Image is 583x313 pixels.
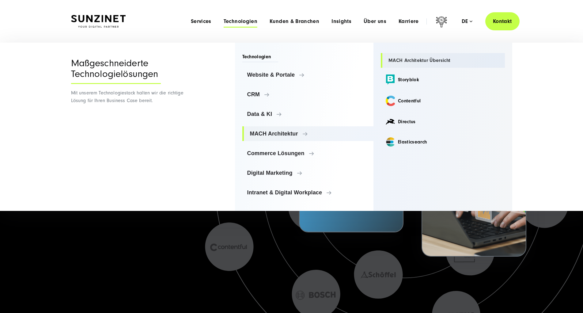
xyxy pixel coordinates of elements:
[381,70,505,89] a: Storyblok
[485,12,520,30] a: Kontakt
[191,18,211,25] a: Services
[250,131,369,137] span: MACH Architektur
[247,189,369,196] span: Intranet & Digital Workplace
[399,18,419,25] a: Karriere
[242,185,374,200] a: Intranet & Digital Workplace
[381,133,505,151] a: Elasticsearch
[381,91,505,110] a: Contentful
[242,146,374,161] a: Commerce Lösungen
[224,18,257,25] a: Technologien
[71,89,186,105] p: Mit unserem Technologiestack halten wir die richtige Lösung für Ihren Business Case bereit.
[71,15,126,28] img: SUNZINET Full Service Digital Agentur
[247,72,369,78] span: Website & Portale
[270,18,319,25] a: Kunden & Branchen
[381,53,505,68] a: MACH Architektur Übersicht
[242,107,374,121] a: Data & KI
[242,166,374,180] a: Digital Marketing
[247,150,369,156] span: Commerce Lösungen
[242,126,374,141] a: MACH Architektur
[247,91,369,97] span: CRM
[242,67,374,82] a: Website & Portale
[247,111,369,117] span: Data & KI
[242,53,278,62] span: Technologien
[247,170,369,176] span: Digital Marketing
[71,58,161,84] div: Maßgeschneiderte Technologielösungen
[381,113,505,131] a: Directus
[331,18,351,25] a: Insights
[364,18,386,25] a: Über uns
[242,87,374,102] a: CRM
[462,18,472,25] div: de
